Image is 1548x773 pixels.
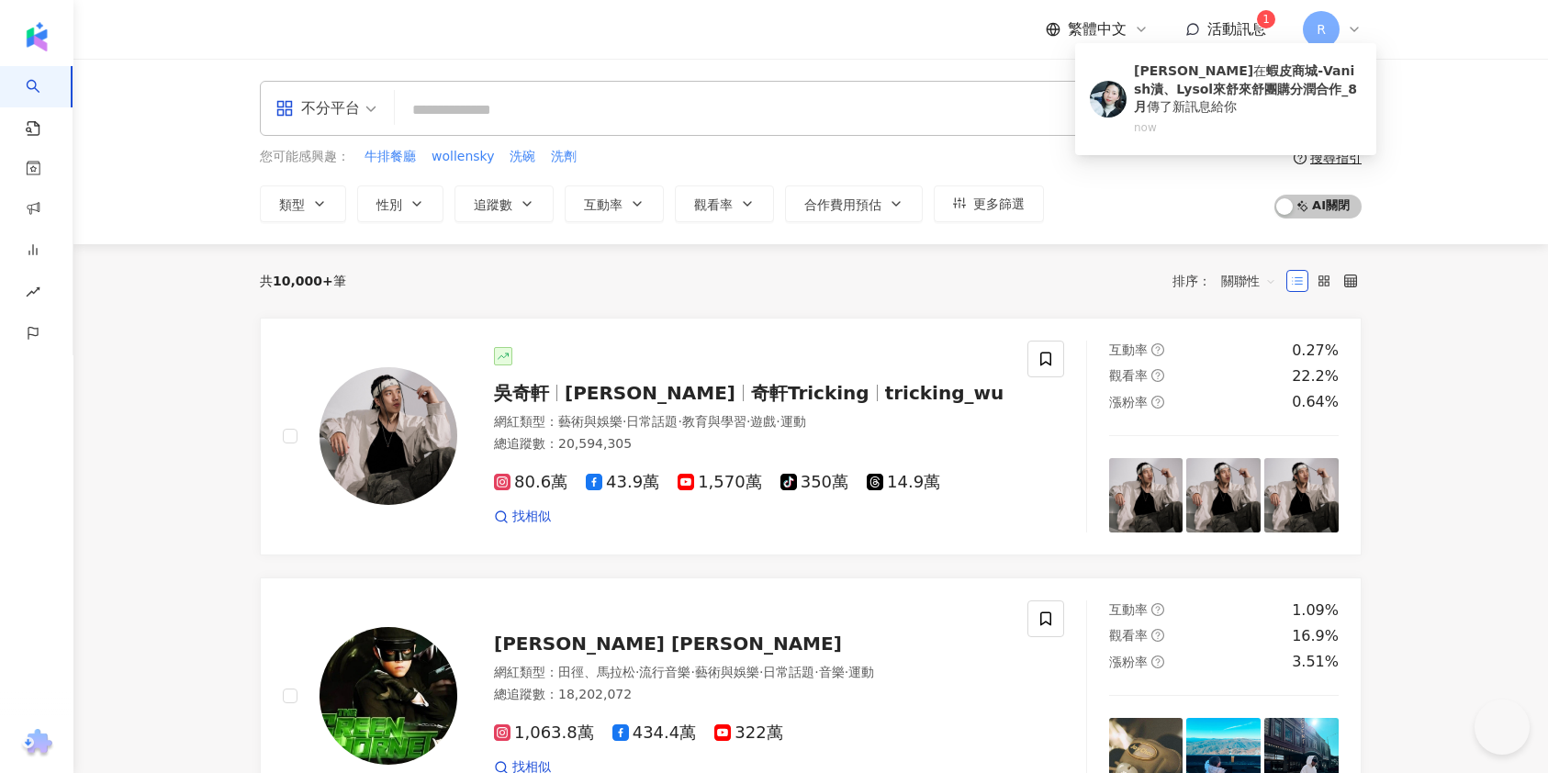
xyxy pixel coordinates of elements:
[780,473,848,492] span: 350萬
[1151,343,1164,356] span: question-circle
[623,414,626,429] span: ·
[1109,368,1148,383] span: 觀看率
[750,414,776,429] span: 遊戲
[494,382,549,404] span: 吳奇軒
[1090,81,1127,118] img: KOL Avatar
[494,723,594,743] span: 1,063.8萬
[494,508,551,526] a: 找相似
[509,147,536,167] button: 洗碗
[1262,13,1270,26] span: 1
[848,665,874,679] span: 運動
[1134,63,1253,78] b: [PERSON_NAME]
[565,382,735,404] span: [PERSON_NAME]
[494,435,1005,454] div: 總追蹤數 ： 20,594,305
[1068,19,1127,39] span: 繁體中文
[1134,62,1362,117] div: 在 傳了新訊息給你
[558,414,623,429] span: 藝術與娛樂
[780,414,806,429] span: 運動
[474,197,512,212] span: 追蹤數
[565,185,664,222] button: 互動率
[746,414,750,429] span: ·
[558,665,635,679] span: 田徑、馬拉松
[431,147,495,167] button: wollensky
[1109,395,1148,409] span: 漲粉率
[1475,700,1530,755] iframe: Help Scout Beacon - Open
[635,665,639,679] span: ·
[260,148,350,166] span: 您可能感興趣：
[1221,266,1276,296] span: 關聯性
[273,274,333,288] span: 10,000+
[1109,342,1148,357] span: 互動率
[714,723,782,743] span: 322萬
[584,197,623,212] span: 互動率
[260,185,346,222] button: 類型
[785,185,923,222] button: 合作費用預估
[275,94,360,123] div: 不分平台
[376,197,402,212] span: 性別
[690,665,694,679] span: ·
[751,382,869,404] span: 奇軒Tricking
[1151,603,1164,616] span: question-circle
[1151,396,1164,409] span: question-circle
[279,197,305,212] span: 類型
[260,274,346,288] div: 共 筆
[867,473,940,492] span: 14.9萬
[639,665,690,679] span: 流行音樂
[819,665,845,679] span: 音樂
[759,665,763,679] span: ·
[1292,652,1339,672] div: 3.51%
[973,196,1025,211] span: 更多篩選
[1151,655,1164,668] span: question-circle
[845,665,848,679] span: ·
[260,318,1362,555] a: KOL Avatar吳奇軒[PERSON_NAME]奇軒Trickingtricking_wu網紅類型：藝術與娛樂·日常話題·教育與學習·遊戲·運動總追蹤數：20,594,30580.6萬43....
[494,633,842,655] span: [PERSON_NAME] [PERSON_NAME]
[494,664,1005,682] div: 網紅類型 ：
[1134,63,1357,114] b: 蝦皮商城-Vanish漬、Lysol來舒來舒團購分潤合作_8月
[432,148,494,166] span: wollensky
[612,723,697,743] span: 434.4萬
[694,197,733,212] span: 觀看率
[934,185,1044,222] button: 更多篩選
[1172,266,1286,296] div: 排序：
[494,473,567,492] span: 80.6萬
[1292,341,1339,361] div: 0.27%
[454,185,554,222] button: 追蹤數
[776,414,780,429] span: ·
[1109,628,1148,643] span: 觀看率
[1207,20,1266,38] span: 活動訊息
[1310,151,1362,165] div: 搜尋指引
[1264,458,1339,532] img: post-image
[550,147,578,167] button: 洗劑
[1317,19,1326,39] span: R
[22,22,51,51] img: logo icon
[586,473,659,492] span: 43.9萬
[512,508,551,526] span: 找相似
[1257,10,1275,28] sup: 1
[1109,458,1183,532] img: post-image
[1292,626,1339,646] div: 16.9%
[320,367,457,505] img: KOL Avatar
[682,414,746,429] span: 教育與學習
[1292,600,1339,621] div: 1.09%
[675,185,774,222] button: 觀看率
[551,148,577,166] span: 洗劑
[1151,629,1164,642] span: question-circle
[365,148,416,166] span: 牛排餐廳
[357,185,443,222] button: 性別
[1292,392,1339,412] div: 0.64%
[885,382,1004,404] span: tricking_wu
[275,99,294,118] span: appstore
[678,414,681,429] span: ·
[1151,369,1164,382] span: question-circle
[626,414,678,429] span: 日常話題
[320,627,457,765] img: KOL Avatar
[494,413,1005,431] div: 網紅類型 ：
[804,197,881,212] span: 合作費用預估
[494,686,1005,704] div: 總追蹤數 ： 18,202,072
[1294,151,1307,164] span: question-circle
[814,665,818,679] span: ·
[19,729,55,758] img: chrome extension
[1109,655,1148,669] span: 漲粉率
[695,665,759,679] span: 藝術與娛樂
[1134,120,1362,136] div: now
